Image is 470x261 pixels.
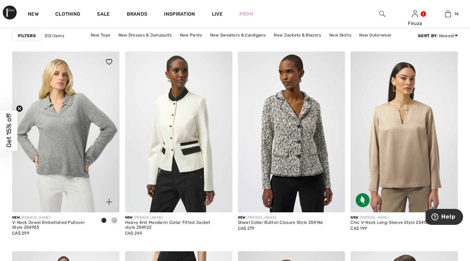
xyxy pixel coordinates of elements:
div: V-Neck Jewel Embellished Pullover Style 254953 [12,220,93,230]
a: New [28,11,39,18]
span: 312 items [44,33,64,39]
img: search the website [379,10,385,18]
img: Heavy Knit Mandarin Collar Fitted Jacket style 254922. Vanilla/Black [125,51,232,212]
img: Shawl Collar Button Closure Style 254146. Off White/Black [238,51,345,212]
span: Get 15% off [5,114,13,148]
a: 14 [432,10,464,18]
a: Prom [239,10,253,18]
div: Shawl Collar Button Closure Style 254146 [238,220,323,225]
img: 1ère Avenue [3,6,17,19]
span: CA$ 199 [351,226,367,231]
a: New Dresses & Jumpsuits [115,31,175,40]
iframe: Opens a widget where you can find more information [426,209,463,226]
img: Chic V-Neck Long-Sleeve Style 254135. Fawn [351,51,458,212]
div: [PERSON_NAME] [351,215,430,220]
div: Chic V-Neck Long-Sleeve Style 254135 [351,220,430,225]
strong: Filters [18,33,36,39]
img: Sustainable Fabric [356,193,370,207]
a: Live [212,10,223,18]
span: New [12,215,20,220]
a: Sign In [412,10,418,17]
img: My Info [412,10,418,18]
button: Close teaser [16,105,23,112]
div: Firuza [399,20,431,27]
a: New Tops [87,31,114,40]
span: New [351,215,358,220]
a: New Outerwear [356,31,395,40]
span: New [125,215,133,220]
span: CA$ 249 [125,231,142,236]
img: V-Neck Jewel Embellished Pullover Style 254953. Black [12,51,119,212]
span: CA$ 299 [12,231,29,236]
div: [PERSON_NAME] [12,215,93,220]
a: New Sweaters & Cardigans [207,31,269,40]
a: New Pants [176,31,206,40]
span: Inspiration [164,11,195,18]
span: New [238,215,246,220]
a: Clothing [55,11,80,18]
img: heart_black_full.svg [106,59,112,65]
a: Brands [127,11,148,18]
img: My Bag [445,10,451,18]
div: Light grey melange [109,215,119,227]
div: [PERSON_NAME] [125,215,232,220]
span: 14 [454,11,459,17]
a: Sale [97,11,110,18]
span: CA$ 279 [238,226,255,231]
strong: Sort By [418,33,437,38]
div: [PERSON_NAME] [238,215,323,220]
div: Black [99,215,109,227]
div: Heavy Knit Mandarin Collar Fitted Jacket style 254922 [125,220,232,230]
a: New Jackets & Blazers [270,31,324,40]
a: New Skirts [326,31,355,40]
img: plus_v2.svg [106,199,112,205]
div: : Newest [418,33,458,39]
